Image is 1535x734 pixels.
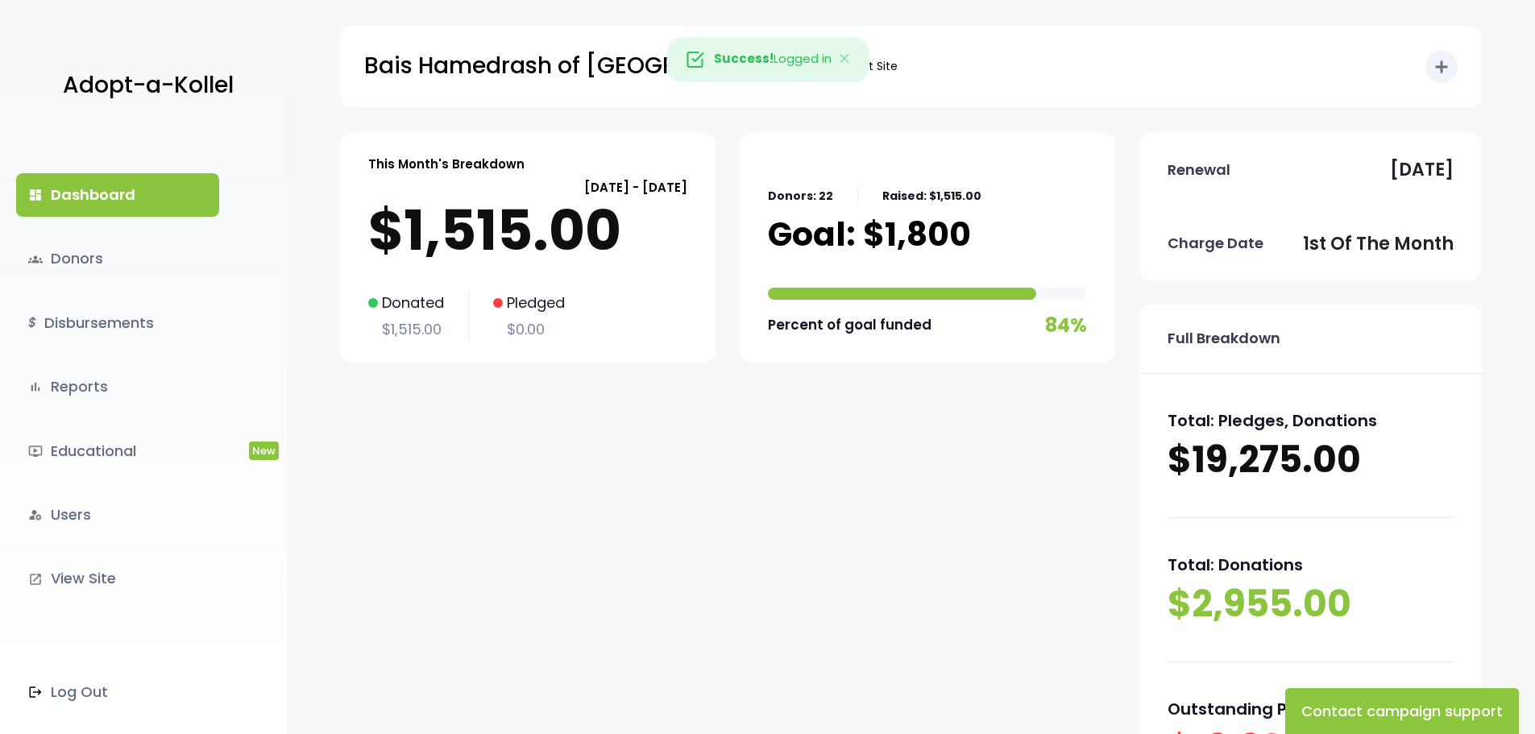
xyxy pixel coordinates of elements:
[1432,57,1451,77] i: add
[493,290,565,316] p: Pledged
[28,379,43,394] i: bar_chart
[368,290,444,316] p: Donated
[1168,435,1454,485] p: $19,275.00
[16,429,219,473] a: ondemand_videoEducationalNew
[1168,579,1454,629] p: $2,955.00
[368,153,525,175] p: This Month's Breakdown
[28,508,43,522] i: manage_accounts
[28,572,43,587] i: launch
[666,37,869,82] div: Logged in
[63,65,234,106] p: Adopt-a-Kollel
[368,198,687,263] p: $1,515.00
[16,365,219,408] a: bar_chartReports
[368,176,687,198] p: [DATE] - [DATE]
[768,186,833,206] p: Donors: 22
[1425,51,1458,83] button: add
[1168,157,1230,183] p: Renewal
[16,670,219,714] a: Log Out
[843,51,906,82] a: Visit Site
[1390,154,1454,186] p: [DATE]
[28,188,43,202] i: dashboard
[16,557,219,600] a: launchView Site
[1168,230,1263,256] p: Charge Date
[1303,228,1454,260] p: 1st of the month
[249,442,279,460] span: New
[364,46,835,86] p: Bais Hamedrash of [GEOGRAPHIC_DATA]
[1168,326,1280,351] p: Full Breakdown
[16,301,219,345] a: $Disbursements
[28,312,36,335] i: $
[1168,406,1454,435] p: Total: Pledges, Donations
[28,444,43,458] i: ondemand_video
[1168,550,1454,579] p: Total: Donations
[882,186,981,206] p: Raised: $1,515.00
[16,493,219,537] a: manage_accountsUsers
[822,38,869,81] button: Close
[1168,695,1454,724] p: Outstanding Pledges
[714,50,774,67] strong: Success!
[16,237,219,280] a: groupsDonors
[1285,688,1519,734] button: Contact campaign support
[368,317,444,342] p: $1,515.00
[16,173,219,217] a: dashboardDashboard
[28,252,43,267] span: groups
[55,47,234,125] a: Adopt-a-Kollel
[768,214,971,255] p: Goal: $1,800
[768,313,931,338] p: Percent of goal funded
[493,317,565,342] p: $0.00
[1045,308,1087,342] p: 84%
